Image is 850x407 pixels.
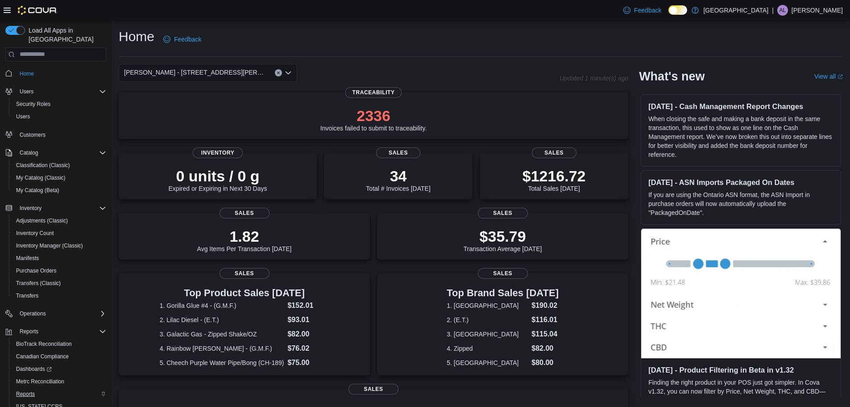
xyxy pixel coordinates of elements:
[639,69,705,84] h2: What's new
[522,167,586,185] p: $1216.72
[169,167,267,192] div: Expired or Expiring in Next 30 Days
[12,278,106,289] span: Transfers (Classic)
[12,339,75,349] a: BioTrack Reconciliation
[160,30,205,48] a: Feedback
[12,160,74,171] a: Classification (Classic)
[9,350,110,363] button: Canadian Compliance
[220,268,270,279] span: Sales
[193,147,243,158] span: Inventory
[12,185,106,196] span: My Catalog (Beta)
[16,255,39,262] span: Manifests
[16,308,50,319] button: Operations
[16,129,106,140] span: Customers
[16,162,70,169] span: Classification (Classic)
[447,344,528,353] dt: 4. Zipped
[285,69,292,76] button: Open list of options
[16,353,69,360] span: Canadian Compliance
[12,376,68,387] a: Metrc Reconciliation
[18,6,58,15] img: Cova
[16,68,37,79] a: Home
[160,344,284,353] dt: 4. Rainbow [PERSON_NAME] - (G.M.F.)
[12,389,38,399] a: Reports
[777,5,788,16] div: Angel Little
[12,160,106,171] span: Classification (Classic)
[160,358,284,367] dt: 5. Cheech Purple Water Pipe/Bong (CH-189)
[12,99,106,109] span: Security Roles
[16,113,30,120] span: Users
[12,351,72,362] a: Canadian Compliance
[447,330,528,339] dt: 3. [GEOGRAPHIC_DATA]
[9,214,110,227] button: Adjustments (Classic)
[668,5,687,15] input: Dark Mode
[366,167,430,185] p: 34
[772,5,774,16] p: |
[12,290,42,301] a: Transfers
[160,315,284,324] dt: 2. Lilac Diesel - (E.T.)
[20,131,46,138] span: Customers
[531,329,559,340] dd: $115.04
[16,86,37,97] button: Users
[447,358,528,367] dt: 5. [GEOGRAPHIC_DATA]
[531,357,559,368] dd: $80.00
[12,376,106,387] span: Metrc Reconciliation
[12,339,106,349] span: BioTrack Reconciliation
[9,363,110,375] a: Dashboards
[532,147,576,158] span: Sales
[2,202,110,214] button: Inventory
[2,307,110,320] button: Operations
[16,292,38,299] span: Transfers
[478,208,528,218] span: Sales
[160,301,284,310] dt: 1. Gorilla Glue #4 - (G.M.F.)
[20,149,38,156] span: Catalog
[12,290,106,301] span: Transfers
[366,167,430,192] div: Total # Invoices [DATE]
[464,227,542,252] div: Transaction Average [DATE]
[287,329,329,340] dd: $82.00
[9,239,110,252] button: Inventory Manager (Classic)
[16,147,41,158] button: Catalog
[12,228,58,239] a: Inventory Count
[16,308,106,319] span: Operations
[376,147,421,158] span: Sales
[16,86,106,97] span: Users
[119,28,154,46] h1: Home
[648,178,833,187] h3: [DATE] - ASN Imports Packaged On Dates
[12,240,87,251] a: Inventory Manager (Classic)
[287,357,329,368] dd: $75.00
[16,280,61,287] span: Transfers (Classic)
[197,227,292,252] div: Avg Items Per Transaction [DATE]
[2,147,110,159] button: Catalog
[16,326,106,337] span: Reports
[648,365,833,374] h3: [DATE] - Product Filtering in Beta in v1.32
[12,215,71,226] a: Adjustments (Classic)
[560,75,628,82] p: Updated 1 minute(s) ago
[447,301,528,310] dt: 1. [GEOGRAPHIC_DATA]
[12,265,106,276] span: Purchase Orders
[9,388,110,400] button: Reports
[531,315,559,325] dd: $116.01
[16,365,52,373] span: Dashboards
[447,315,528,324] dt: 2. (E.T.)
[780,5,786,16] span: AL
[522,167,586,192] div: Total Sales [DATE]
[838,74,843,80] svg: External link
[20,70,34,77] span: Home
[12,364,55,374] a: Dashboards
[12,111,106,122] span: Users
[648,190,833,217] p: If you are using the Ontario ASN format, the ASN Import in purchase orders will now automatically...
[12,278,64,289] a: Transfers (Classic)
[287,343,329,354] dd: $76.02
[16,217,68,224] span: Adjustments (Classic)
[169,167,267,185] p: 0 units / 0 g
[20,310,46,317] span: Operations
[16,378,64,385] span: Metrc Reconciliation
[447,288,559,298] h3: Top Brand Sales [DATE]
[9,338,110,350] button: BioTrack Reconciliation
[20,88,33,95] span: Users
[531,343,559,354] dd: $82.00
[348,384,398,394] span: Sales
[620,1,665,19] a: Feedback
[16,101,50,108] span: Security Roles
[25,26,106,44] span: Load All Apps in [GEOGRAPHIC_DATA]
[9,172,110,184] button: My Catalog (Classic)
